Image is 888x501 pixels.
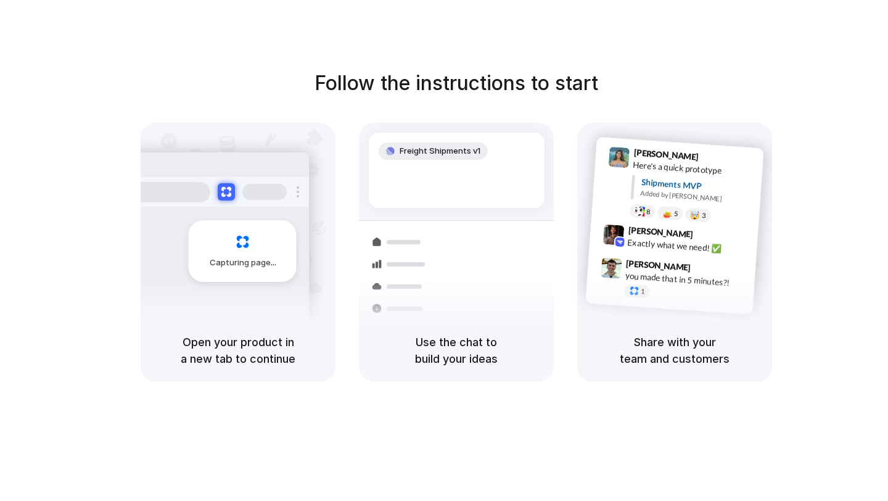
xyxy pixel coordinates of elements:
[314,68,598,98] h1: Follow the instructions to start
[702,152,728,167] span: 9:41 AM
[694,263,720,278] span: 9:47 AM
[627,236,750,257] div: Exactly what we need! ✅
[633,146,699,164] span: [PERSON_NAME]
[697,230,722,244] span: 9:42 AM
[592,334,757,367] h5: Share with your team and customers
[641,288,645,295] span: 1
[210,257,278,269] span: Capturing page
[625,270,748,291] div: you made that in 5 minutes?!
[640,188,754,206] div: Added by [PERSON_NAME]
[400,145,480,157] span: Freight Shipments v1
[690,211,701,220] div: 🤯
[702,212,706,219] span: 3
[626,257,691,275] span: [PERSON_NAME]
[646,209,651,215] span: 8
[641,176,755,196] div: Shipments MVP
[155,334,321,367] h5: Open your product in a new tab to continue
[628,223,693,241] span: [PERSON_NAME]
[374,334,539,367] h5: Use the chat to build your ideas
[674,210,678,217] span: 5
[633,159,756,180] div: Here's a quick prototype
